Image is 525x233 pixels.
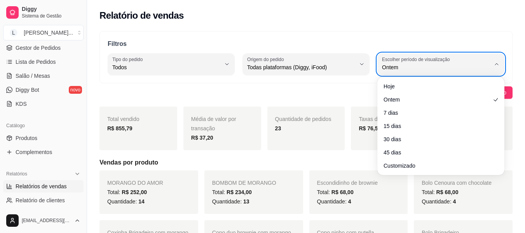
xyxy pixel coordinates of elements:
span: Quantidade: [422,198,456,205]
label: Origem do pedido [247,56,286,63]
span: Hoje [384,82,490,90]
span: R$ 68,00 [331,189,354,195]
span: Total vendido [107,116,140,122]
span: Produtos [16,134,37,142]
span: Quantidade: [107,198,145,205]
label: Tipo do pedido [112,56,145,63]
span: Total: [317,189,354,195]
span: L [10,29,17,37]
span: 4 [348,198,351,205]
button: Select a team [3,25,84,40]
span: 13 [243,198,249,205]
span: R$ 68,00 [436,189,459,195]
span: Total: [212,189,252,195]
span: BOMBOM DE MORANGO [212,180,276,186]
span: MORANGO DO AMOR [107,180,163,186]
label: Escolher período de visualização [382,56,452,63]
span: Escondidinho de brownie [317,180,378,186]
span: Ontem [384,96,490,103]
strong: R$ 855,79 [107,125,133,131]
span: Gestor de Pedidos [16,44,61,52]
span: 7 dias [384,109,490,117]
span: Quantidade: [212,198,249,205]
span: Complementos [16,148,52,156]
span: Sistema de Gestão [22,13,80,19]
span: R$ 234,00 [227,189,252,195]
span: Bolo Cenoura com chocolate [422,180,492,186]
span: Lista de Pedidos [16,58,56,66]
span: Customizado [384,162,490,170]
h2: Relatório de vendas [99,9,184,22]
span: Média de valor por transação [191,116,236,131]
span: Relatório de clientes [16,196,65,204]
span: Relatórios de vendas [16,182,67,190]
span: Todos [112,63,221,71]
span: Ontem [382,63,490,71]
span: KDS [16,100,27,108]
span: 15 dias [384,122,490,130]
strong: R$ 37,20 [191,135,213,141]
span: Taxas de entrega [359,116,400,122]
span: Todas plataformas (Diggy, iFood) [247,63,356,71]
div: Catálogo [3,119,84,132]
span: Quantidade: [317,198,351,205]
span: Diggy Bot [16,86,39,94]
h5: Vendas por produto [99,158,513,167]
span: 4 [453,198,456,205]
span: 30 dias [384,135,490,143]
div: [PERSON_NAME] ... [24,29,73,37]
span: Diggy [22,6,80,13]
span: 45 dias [384,149,490,156]
strong: 23 [275,125,281,131]
span: R$ 252,00 [122,189,147,195]
span: Quantidade de pedidos [275,116,331,122]
span: Relatórios [6,171,27,177]
span: [EMAIL_ADDRESS][DOMAIN_NAME] [22,217,71,224]
p: Filtros [108,39,504,49]
span: Total: [107,189,147,195]
span: Total: [422,189,458,195]
span: 14 [138,198,145,205]
span: Salão / Mesas [16,72,50,80]
strong: R$ 76,50 [359,125,381,131]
